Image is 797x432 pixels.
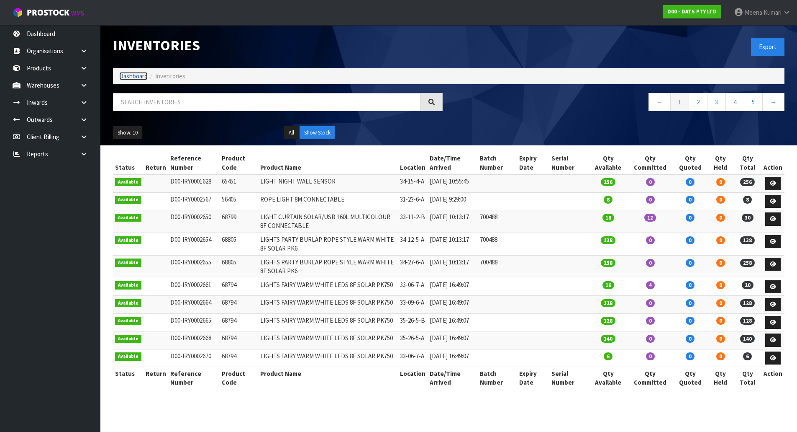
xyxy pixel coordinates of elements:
[258,210,397,233] td: LIGHT CURTAIN SOLAR/USB 160L MULTICOLOUR 8F CONNECTABLE
[220,152,258,174] th: Product Code
[686,196,694,204] span: 0
[751,38,784,56] button: Export
[455,93,785,114] nav: Page navigation
[398,349,428,367] td: 33-06-7-A
[168,331,220,349] td: D00-IRY0002668
[220,367,258,389] th: Product Code
[398,331,428,349] td: 35-26-5-A
[258,255,397,278] td: LIGHTS PARTY BURLAP ROPE STYLE WARM WHITE 8F SOLAR PK6
[428,349,478,367] td: [DATE] 16:49:07
[601,236,615,244] span: 138
[398,233,428,255] td: 34-12-5-A
[646,178,655,186] span: 0
[300,126,335,140] button: Show Stock
[144,152,168,174] th: Return
[646,352,655,360] span: 0
[601,259,615,267] span: 258
[428,367,478,389] th: Date/Time Arrived
[220,233,258,255] td: 68805
[220,255,258,278] td: 68805
[71,9,84,17] small: WMS
[220,210,258,233] td: 68799
[646,259,655,267] span: 0
[168,210,220,233] td: D00-IRY0002650
[686,214,694,222] span: 0
[733,367,761,389] th: Qty Total
[220,296,258,314] td: 68794
[646,236,655,244] span: 0
[686,317,694,325] span: 0
[478,152,517,174] th: Batch Number
[716,196,725,204] span: 0
[686,259,694,267] span: 0
[686,335,694,343] span: 0
[478,367,517,389] th: Batch Number
[115,335,141,343] span: Available
[716,236,725,244] span: 0
[716,178,725,186] span: 0
[168,349,220,367] td: D00-IRY0002670
[478,255,517,278] td: 700488
[648,93,671,111] a: ←
[115,178,141,186] span: Available
[740,236,755,244] span: 138
[113,93,421,111] input: Search inventories
[689,93,707,111] a: 2
[258,296,397,314] td: LIGHTS FAIRY WARM WHITE LEDS 8F SOLAR PK750
[398,255,428,278] td: 34-27-6-A
[398,210,428,233] td: 33-11-2-B
[667,8,717,15] strong: D00 - DATS PTY LTD
[707,93,726,111] a: 3
[428,233,478,255] td: [DATE] 10:13:17
[398,174,428,192] td: 34-15-4-A
[168,233,220,255] td: D00-IRY0002654
[398,152,428,174] th: Location
[589,152,628,174] th: Qty Available
[604,196,612,204] span: 8
[670,93,689,111] a: 1
[258,278,397,296] td: LIGHTS FAIRY WARM WHITE LEDS 8F SOLAR PK750
[686,178,694,186] span: 0
[258,313,397,331] td: LIGHTS FAIRY WARM WHITE LEDS 8F SOLAR PK750
[168,278,220,296] td: D00-IRY0002661
[761,367,784,389] th: Action
[115,214,141,222] span: Available
[673,367,708,389] th: Qty Quoted
[428,152,478,174] th: Date/Time Arrived
[716,299,725,307] span: 0
[428,174,478,192] td: [DATE] 10:55:45
[220,192,258,210] td: 56405
[733,152,761,174] th: Qty Total
[517,367,549,389] th: Expiry Date
[646,317,655,325] span: 0
[168,367,220,389] th: Reference Number
[628,367,673,389] th: Qty Committed
[716,281,725,289] span: 0
[716,214,725,222] span: 0
[113,126,142,140] button: Show: 10
[428,296,478,314] td: [DATE] 16:49:07
[113,38,443,53] h1: Inventories
[673,152,708,174] th: Qty Quoted
[220,331,258,349] td: 68794
[113,152,144,174] th: Status
[115,299,141,308] span: Available
[168,255,220,278] td: D00-IRY0002655
[549,152,589,174] th: Serial Number
[144,367,168,389] th: Return
[428,313,478,331] td: [DATE] 16:49:07
[743,352,752,360] span: 6
[478,233,517,255] td: 700488
[428,255,478,278] td: [DATE] 10:13:17
[220,349,258,367] td: 68794
[119,72,148,80] a: Dashboard
[549,367,589,389] th: Serial Number
[589,367,628,389] th: Qty Available
[13,7,23,18] img: cube-alt.png
[716,259,725,267] span: 0
[716,317,725,325] span: 0
[740,317,755,325] span: 128
[258,331,397,349] td: LIGHTS FAIRY WARM WHITE LEDS 8F SOLAR PK750
[115,196,141,204] span: Available
[398,296,428,314] td: 33-09-6-A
